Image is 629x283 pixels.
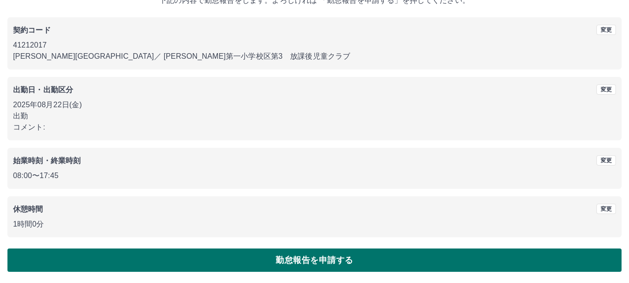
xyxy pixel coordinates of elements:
[596,25,616,35] button: 変更
[13,170,616,181] p: 08:00 〜 17:45
[13,26,51,34] b: 契約コード
[13,122,616,133] p: コメント:
[596,204,616,214] button: 変更
[13,157,81,165] b: 始業時刻・終業時刻
[13,110,616,122] p: 出勤
[596,84,616,95] button: 変更
[13,86,73,94] b: 出勤日・出勤区分
[7,248,622,272] button: 勤怠報告を申請する
[13,40,616,51] p: 41212017
[596,155,616,166] button: 変更
[13,99,616,110] p: 2025年08月22日(金)
[13,219,616,230] p: 1時間0分
[13,205,43,213] b: 休憩時間
[13,51,616,62] p: [PERSON_NAME][GEOGRAPHIC_DATA] ／ [PERSON_NAME]第一小学校区第3 放課後児童クラブ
